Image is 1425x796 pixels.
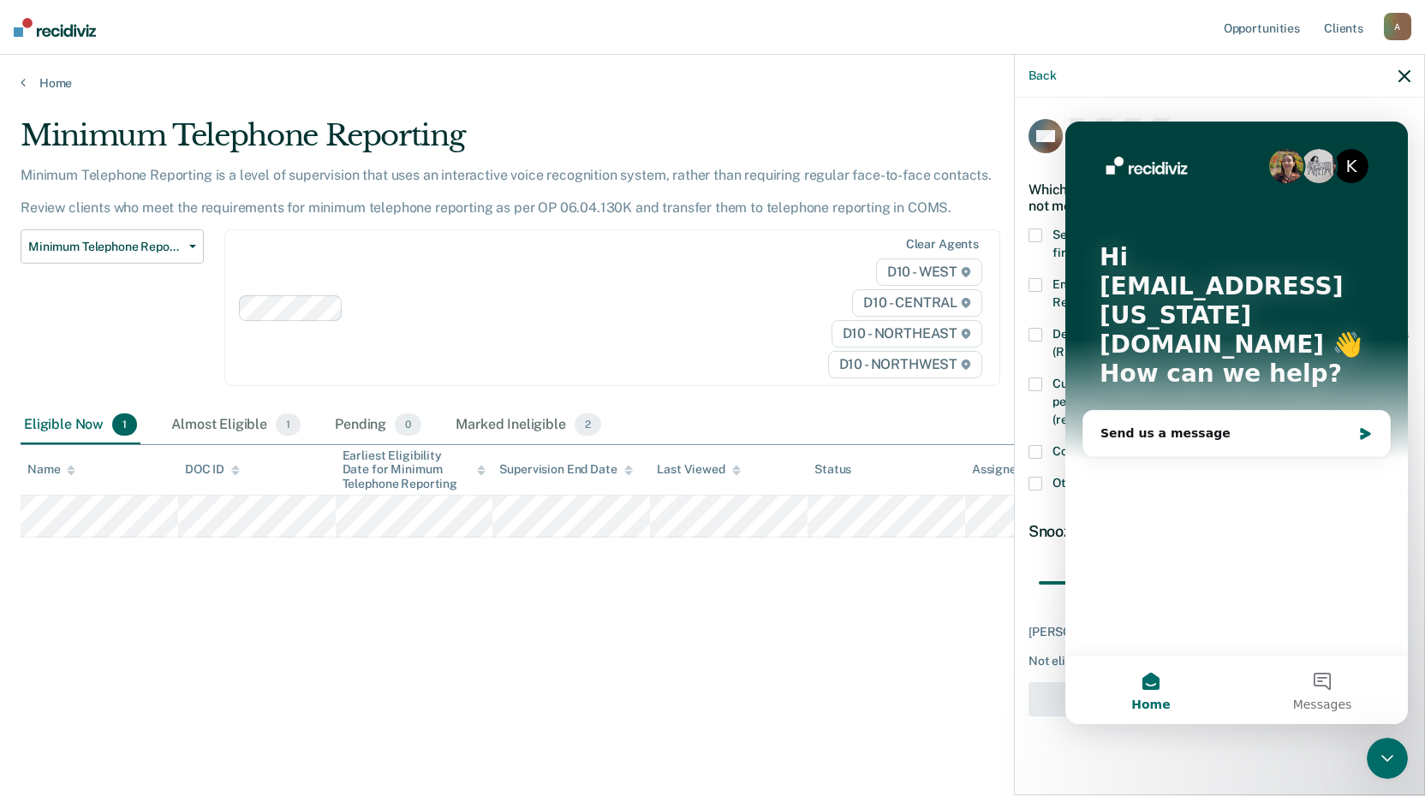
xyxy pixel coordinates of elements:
[1052,228,1378,259] span: Serving on a felony offense involving possession or use of a firearm
[1029,522,1410,541] div: Snooze for:
[1052,327,1409,359] span: Designated as Reentry Project for Offenders with Special Needs (RPOSN - D-47)
[21,118,1089,167] div: Minimum Telephone Reporting
[852,289,982,317] span: D10 - CENTRAL
[112,413,137,436] span: 1
[21,75,1404,91] a: Home
[1052,277,1380,309] span: Enrolled in a special issue court (e.g. Drug Treatment Court, Recovery Court, MH Court, Veterans ...
[168,407,304,444] div: Almost Eligible
[27,462,75,477] div: Name
[1029,682,1139,717] button: Save
[185,462,240,477] div: DOC ID
[499,462,632,477] div: Supervision End Date
[832,320,982,348] span: D10 - NORTHEAST
[1029,625,1410,639] div: [PERSON_NAME] may be surfaced again on or after [DATE].
[14,18,96,37] img: Recidiviz
[814,462,851,477] div: Status
[1029,168,1410,228] div: Which of the following requirements has [PERSON_NAME] not met?
[828,351,982,378] span: D10 - NORTHWEST
[1029,654,1410,668] div: Not eligible reasons:
[395,413,421,436] span: 0
[1052,377,1397,426] span: Currently serving for an offense that resulted in the death of a person or a high-profile case wi...
[276,413,301,436] span: 1
[1065,122,1408,724] iframe: Intercom live chat
[343,448,486,491] div: Earliest Eligibility Date for Minimum Telephone Reporting
[21,407,140,444] div: Eligible Now
[21,167,992,216] p: Minimum Telephone Reporting is a level of supervision that uses an interactive voice recognition ...
[1384,13,1411,40] div: A
[1052,476,1219,490] span: Other, please specify a reason
[876,258,982,286] span: D10 - WEST
[28,240,182,254] span: Minimum Telephone Reporting
[452,407,605,444] div: Marked Ineligible
[1367,738,1408,779] iframe: Intercom live chat
[906,237,979,252] div: Clear agents
[575,413,601,436] span: 2
[972,462,1052,477] div: Assigned to
[1052,444,1309,458] span: County Judge declined client for consideration
[657,462,740,477] div: Last Viewed
[331,407,425,444] div: Pending
[1029,68,1056,83] button: Back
